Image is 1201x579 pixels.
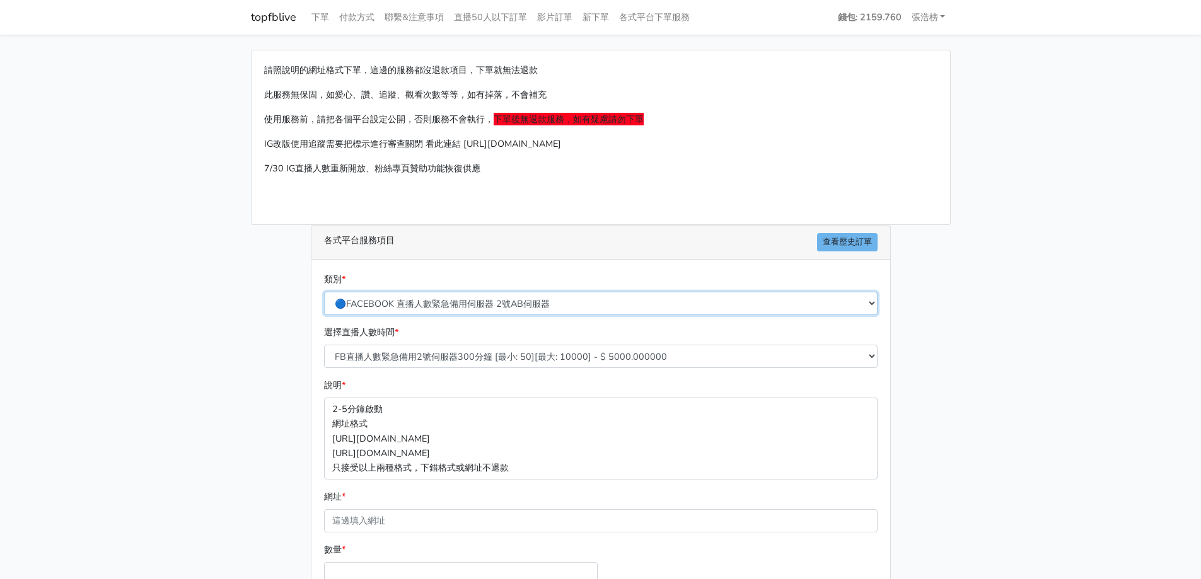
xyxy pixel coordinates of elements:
a: 各式平台下單服務 [614,5,695,30]
a: 新下單 [577,5,614,30]
strong: 錢包: 2159.760 [838,11,902,23]
div: 各式平台服務項目 [311,226,890,260]
a: topfblive [251,5,296,30]
p: 7/30 IG直播人數重新開放、粉絲專頁贊助功能恢復供應 [264,161,937,176]
a: 張浩榜 [907,5,951,30]
input: 這邊填入網址 [324,509,878,532]
a: 聯繫&注意事項 [380,5,449,30]
p: 使用服務前，請把各個平台設定公開，否則服務不會執行， [264,112,937,127]
p: 請照說明的網址格式下單，這邊的服務都沒退款項目，下單就無法退款 [264,63,937,77]
a: 下單 [306,5,334,30]
a: 查看歷史訂單 [817,233,878,251]
label: 說明 [324,378,345,393]
label: 選擇直播人數時間 [324,325,398,340]
label: 網址 [324,490,345,504]
p: 2-5分鐘啟動 網址格式 [URL][DOMAIN_NAME] [URL][DOMAIN_NAME] 只接受以上兩種格式，下錯格式或網址不退款 [324,398,878,479]
span: 下單後無退款服務，如有疑慮請勿下單 [494,113,644,125]
p: 此服務無保固，如愛心、讚、追蹤、觀看次數等等，如有掉落，不會補充 [264,88,937,102]
a: 錢包: 2159.760 [833,5,907,30]
a: 付款方式 [334,5,380,30]
label: 數量 [324,542,345,557]
a: 直播50人以下訂單 [449,5,532,30]
label: 類別 [324,272,345,287]
p: IG改版使用追蹤需要把標示進行審查關閉 看此連結 [URL][DOMAIN_NAME] [264,137,937,151]
a: 影片訂單 [532,5,577,30]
